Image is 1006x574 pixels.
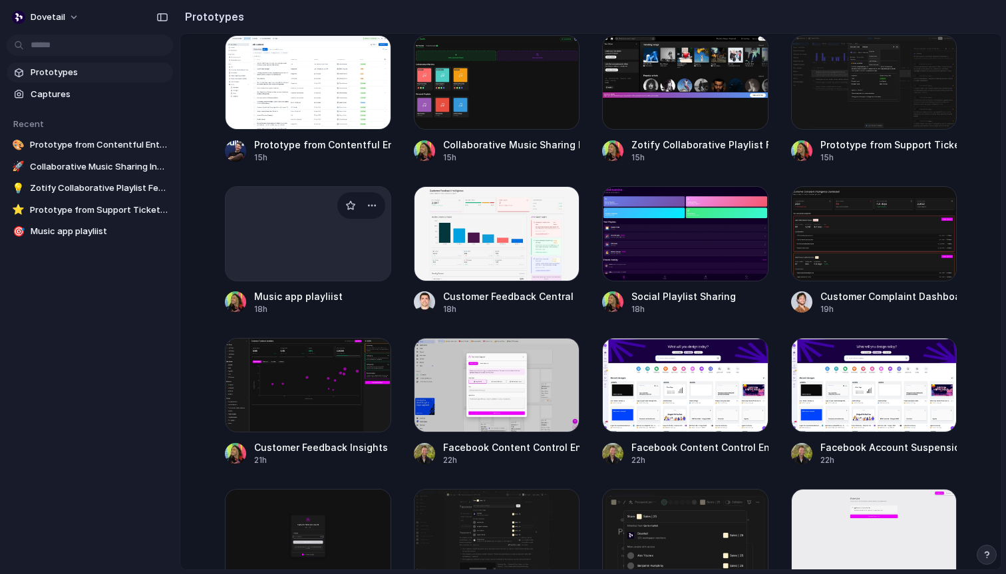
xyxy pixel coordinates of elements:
div: Facebook Account Suspension Issue Analysis [820,440,957,454]
a: Social Playlist SharingSocial Playlist Sharing18h [602,186,768,315]
div: Prototype from Support Tickets Disambiguation [820,138,957,152]
div: 15h [254,152,391,164]
div: 19h [820,303,957,315]
div: 18h [443,303,574,315]
div: 22h [631,454,768,466]
div: 🎨 [12,138,25,152]
div: Collaborative Music Sharing Interface [443,138,580,152]
span: Recent [13,118,44,129]
div: 15h [443,152,580,164]
a: Music app playliist18h [225,186,391,315]
div: Customer Complaint Dashboard [820,289,957,303]
a: Facebook Content Control EnhancerFacebook Content Control Enhancer22h [602,338,768,466]
div: Facebook Content Control Enhancements [443,440,580,454]
a: Customer Feedback Insights DashboardCustomer Feedback Insights Dashboard21h [225,338,391,466]
div: 15h [820,152,957,164]
span: Captures [31,88,168,101]
a: Prototypes [7,63,173,82]
div: Customer Feedback Central [443,289,574,303]
a: Facebook Content Control EnhancementsFacebook Content Control Enhancements22h [414,338,580,466]
div: 18h [631,303,736,315]
span: Prototype from Contentful Entries List [30,138,168,152]
a: Prototype from Support Tickets DisambiguationPrototype from Support Tickets Disambiguation15h [791,35,957,164]
a: 🚀Collaborative Music Sharing Interface [7,157,173,177]
a: Captures [7,84,173,104]
a: 🎨Prototype from Contentful Entries List [7,135,173,155]
a: Facebook Account Suspension Issue AnalysisFacebook Account Suspension Issue Analysis22h [791,338,957,466]
div: 18h [254,303,343,315]
div: 15h [631,152,768,164]
a: 💡Zotify Collaborative Playlist Features [7,178,173,198]
span: Collaborative Music Sharing Interface [30,160,168,174]
div: Social Playlist Sharing [631,289,736,303]
div: 22h [443,454,580,466]
div: Customer Feedback Insights Dashboard [254,440,391,454]
a: Prototype from Contentful Entries ListPrototype from Contentful Entries List15h [225,35,391,164]
a: Customer Feedback CentralCustomer Feedback Central18h [414,186,580,315]
span: Music app playliist [31,225,168,238]
span: Prototypes [31,66,168,79]
button: dovetail [7,7,86,28]
div: Facebook Content Control Enhancer [631,440,768,454]
div: 🎯 [12,225,25,238]
span: Zotify Collaborative Playlist Features [30,182,168,195]
div: ⭐ [12,204,25,217]
span: dovetail [31,11,65,24]
a: Zotify Collaborative Playlist FeaturesZotify Collaborative Playlist Features15h [602,35,768,164]
a: ⭐Prototype from Support Tickets Disambiguation [7,200,173,220]
div: Zotify Collaborative Playlist Features [631,138,768,152]
h2: Prototypes [180,9,244,25]
div: 21h [254,454,391,466]
span: Prototype from Support Tickets Disambiguation [30,204,168,217]
a: Collaborative Music Sharing InterfaceCollaborative Music Sharing Interface15h [414,35,580,164]
div: 22h [820,454,957,466]
div: 🚀 [12,160,25,174]
div: Music app playliist [254,289,343,303]
a: 🎯Music app playliist [7,221,173,241]
a: Customer Complaint DashboardCustomer Complaint Dashboard19h [791,186,957,315]
div: 💡 [12,182,25,195]
div: Prototype from Contentful Entries List [254,138,391,152]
